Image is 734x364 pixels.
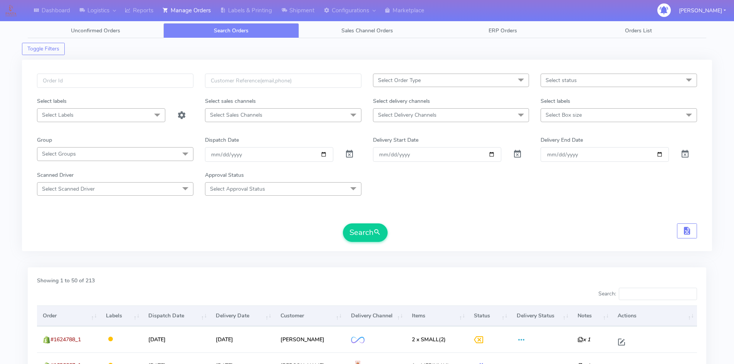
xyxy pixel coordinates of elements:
[205,97,256,105] label: Select sales channels
[37,171,74,179] label: Scanned Driver
[341,27,393,34] span: Sales Channel Orders
[541,136,583,144] label: Delivery End Date
[43,336,50,344] img: shopify.png
[100,305,143,326] th: Labels: activate to sort column ascending
[275,305,345,326] th: Customer: activate to sort column ascending
[205,74,361,88] input: Customer Reference(email,phone)
[378,77,421,84] span: Select Order Type
[50,336,81,343] span: #1624788_1
[373,97,430,105] label: Select delivery channels
[37,136,52,144] label: Group
[468,305,511,326] th: Status: activate to sort column ascending
[578,336,590,343] i: x 1
[619,288,697,300] input: Search:
[210,185,265,193] span: Select Approval Status
[673,3,732,18] button: [PERSON_NAME]
[71,27,120,34] span: Unconfirmed Orders
[42,111,74,119] span: Select Labels
[406,305,468,326] th: Items: activate to sort column ascending
[598,288,697,300] label: Search:
[489,27,517,34] span: ERP Orders
[210,326,274,352] td: [DATE]
[37,74,193,88] input: Order Id
[28,23,706,38] ul: Tabs
[22,43,65,55] button: Toggle Filters
[546,77,577,84] span: Select status
[373,136,418,144] label: Delivery Start Date
[210,111,262,119] span: Select Sales Channels
[541,97,570,105] label: Select labels
[412,336,446,343] span: (2)
[572,305,612,326] th: Notes: activate to sort column ascending
[214,27,249,34] span: Search Orders
[412,336,439,343] span: 2 x SMALL
[275,326,345,352] td: [PERSON_NAME]
[42,150,76,158] span: Select Groups
[511,305,572,326] th: Delivery Status: activate to sort column ascending
[143,326,210,352] td: [DATE]
[42,185,95,193] span: Select Scanned Driver
[37,97,67,105] label: Select labels
[210,305,274,326] th: Delivery Date: activate to sort column ascending
[143,305,210,326] th: Dispatch Date: activate to sort column ascending
[345,305,406,326] th: Delivery Channel: activate to sort column ascending
[37,305,100,326] th: Order: activate to sort column ascending
[37,277,95,285] label: Showing 1 to 50 of 213
[546,111,582,119] span: Select Box size
[625,27,652,34] span: Orders List
[205,171,244,179] label: Approval Status
[205,136,239,144] label: Dispatch Date
[378,111,437,119] span: Select Delivery Channels
[612,305,697,326] th: Actions: activate to sort column ascending
[351,337,364,343] img: OnFleet
[343,223,388,242] button: Search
